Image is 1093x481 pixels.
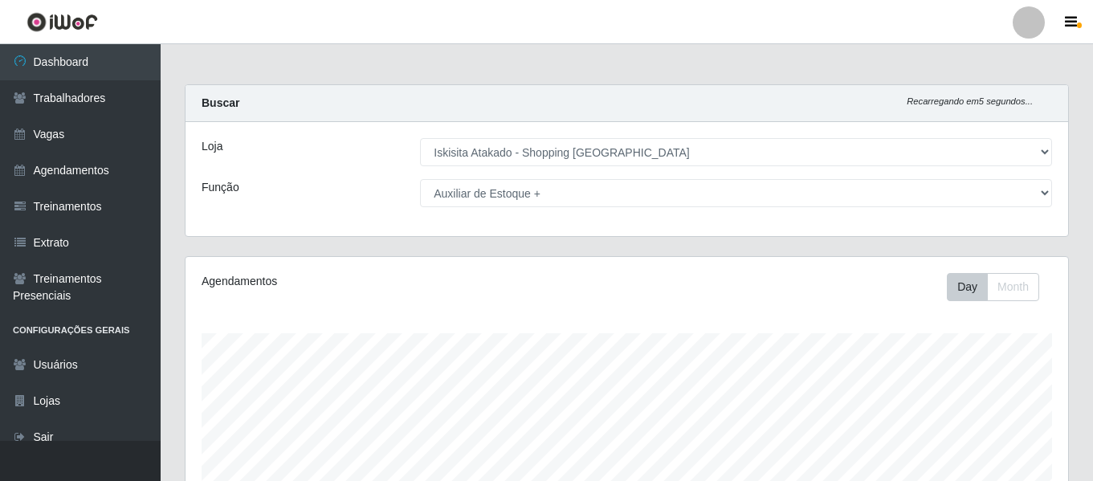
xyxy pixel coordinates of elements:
[907,96,1033,106] i: Recarregando em 5 segundos...
[202,96,239,109] strong: Buscar
[947,273,988,301] button: Day
[987,273,1039,301] button: Month
[202,179,239,196] label: Função
[947,273,1052,301] div: Toolbar with button groups
[202,138,222,155] label: Loja
[947,273,1039,301] div: First group
[202,273,542,290] div: Agendamentos
[27,12,98,32] img: CoreUI Logo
